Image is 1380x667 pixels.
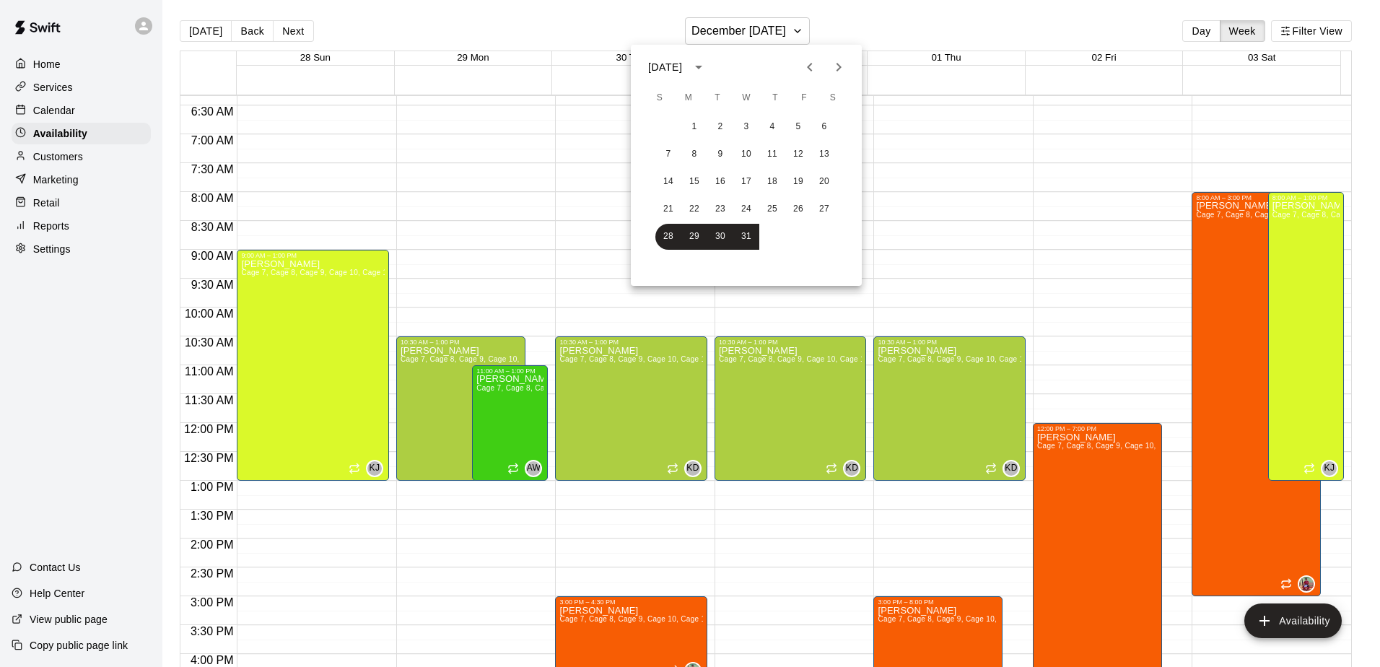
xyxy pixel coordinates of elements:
[811,141,837,167] button: 13
[733,141,759,167] button: 10
[707,169,733,195] button: 16
[655,224,681,250] button: 28
[733,84,759,113] span: Wednesday
[811,196,837,222] button: 27
[733,114,759,140] button: 3
[791,84,817,113] span: Friday
[824,53,853,82] button: Next month
[681,224,707,250] button: 29
[648,60,682,75] div: [DATE]
[785,196,811,222] button: 26
[647,84,673,113] span: Sunday
[676,84,702,113] span: Monday
[785,114,811,140] button: 5
[733,224,759,250] button: 31
[655,141,681,167] button: 7
[820,84,846,113] span: Saturday
[733,169,759,195] button: 17
[707,114,733,140] button: 2
[733,196,759,222] button: 24
[811,114,837,140] button: 6
[681,141,707,167] button: 8
[686,55,711,79] button: calendar view is open, switch to year view
[795,53,824,82] button: Previous month
[759,196,785,222] button: 25
[704,84,730,113] span: Tuesday
[655,196,681,222] button: 21
[762,84,788,113] span: Thursday
[681,196,707,222] button: 22
[681,114,707,140] button: 1
[785,169,811,195] button: 19
[785,141,811,167] button: 12
[707,141,733,167] button: 9
[811,169,837,195] button: 20
[681,169,707,195] button: 15
[759,114,785,140] button: 4
[759,141,785,167] button: 11
[707,224,733,250] button: 30
[655,169,681,195] button: 14
[707,196,733,222] button: 23
[759,169,785,195] button: 18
